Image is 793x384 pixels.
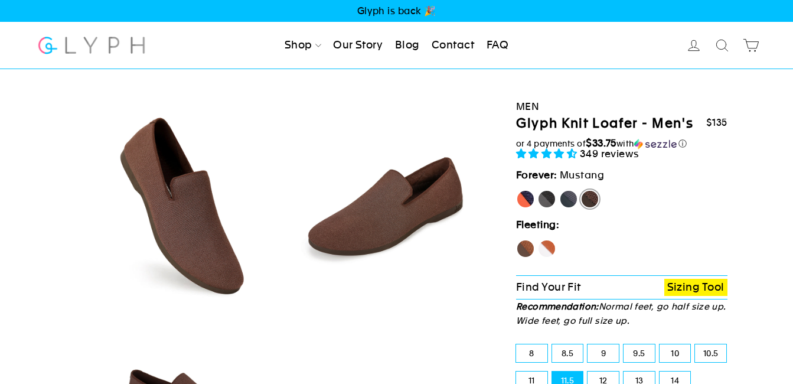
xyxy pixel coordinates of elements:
[695,344,726,362] label: 10.5
[586,137,616,149] span: $33.75
[516,138,727,149] div: or 4 payments of$33.75withSezzle Click to learn more about Sezzle
[71,104,273,305] img: Mustang
[516,138,727,149] div: or 4 payments of with
[516,115,693,132] h1: Glyph Knit Loafer - Men's
[516,300,727,328] p: Normal feet, go half size up. Wide feet, go full size up.
[537,190,556,209] label: Panther
[516,190,535,209] label: [PERSON_NAME]
[706,117,727,128] span: $135
[552,344,583,362] label: 8.5
[516,301,599,311] strong: Recommendation:
[516,169,557,181] strong: Forever:
[516,219,559,230] strong: Fleeting:
[516,99,727,115] div: Men
[516,281,581,293] span: Find Your Fit
[580,190,599,209] label: Mustang
[559,190,578,209] label: Rhino
[37,30,147,61] img: Glyph
[516,148,580,160] span: 4.71 stars
[390,32,425,58] a: Blog
[280,32,326,58] a: Shop
[280,32,513,58] ul: Primary
[660,344,691,362] label: 10
[427,32,479,58] a: Contact
[588,344,619,362] label: 9
[283,104,484,305] img: Mustang
[537,239,556,258] label: Fox
[560,169,604,181] span: Mustang
[634,139,677,149] img: Sezzle
[664,279,727,296] a: Sizing Tool
[516,239,535,258] label: Hawk
[482,32,513,58] a: FAQ
[624,344,655,362] label: 9.5
[328,32,387,58] a: Our Story
[580,148,639,160] span: 349 reviews
[516,344,547,362] label: 8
